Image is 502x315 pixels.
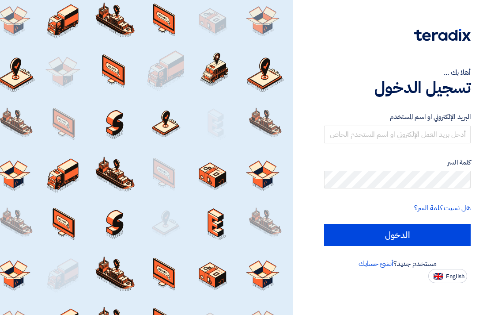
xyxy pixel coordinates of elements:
[446,273,464,280] span: English
[324,224,471,246] input: الدخول
[324,112,471,122] label: البريد الإلكتروني او اسم المستخدم
[324,78,471,97] h1: تسجيل الدخول
[434,273,443,280] img: en-US.png
[324,67,471,78] div: أهلا بك ...
[428,269,467,283] button: English
[359,258,393,269] a: أنشئ حسابك
[414,29,471,41] img: Teradix logo
[414,203,471,213] a: هل نسيت كلمة السر؟
[324,126,471,143] input: أدخل بريد العمل الإلكتروني او اسم المستخدم الخاص بك ...
[324,258,471,269] div: مستخدم جديد؟
[324,157,471,168] label: كلمة السر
